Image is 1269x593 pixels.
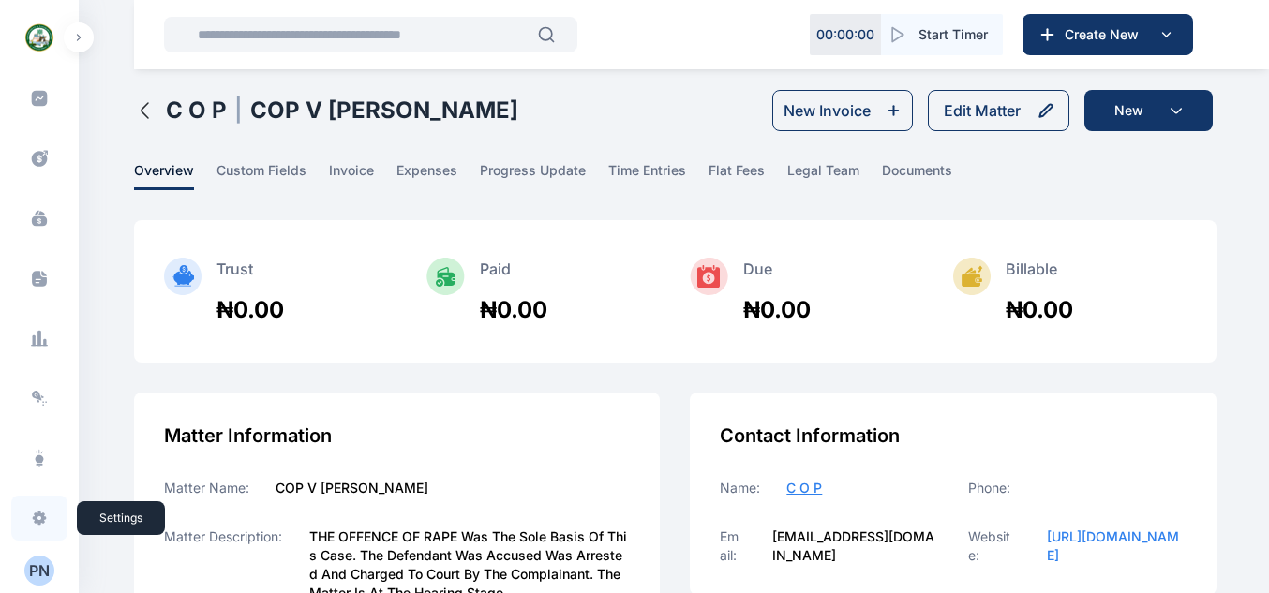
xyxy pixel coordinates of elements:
div: ₦0.00 [216,295,284,325]
button: Start Timer [881,14,1003,55]
span: documents [882,161,952,190]
span: legal team [787,161,859,190]
div: Matter Information [164,423,631,449]
span: time entries [608,161,686,190]
button: Create New [1023,14,1193,55]
a: time entries [608,161,709,190]
label: Phone: [968,479,1010,497]
a: progress update [480,161,608,190]
a: [URL][DOMAIN_NAME] [1047,527,1187,565]
button: New Invoice [772,90,913,131]
div: Paid [480,258,547,295]
a: settings [11,496,67,541]
h1: COP V [PERSON_NAME] [250,96,518,126]
div: Trust [216,258,284,295]
button: PN [11,556,67,586]
a: expenses [396,161,480,190]
div: Billable [1006,258,1073,295]
div: New Invoice [784,99,871,122]
label: Email: [720,527,746,565]
div: ₦0.00 [743,295,811,325]
div: ₦0.00 [480,295,547,325]
span: Start Timer [918,25,988,44]
span: flat fees [709,161,765,190]
span: C O P [786,480,822,496]
p: 00 : 00 : 00 [816,25,874,44]
button: PN [24,556,54,586]
span: custom fields [216,161,306,190]
label: [EMAIL_ADDRESS][DOMAIN_NAME] [772,527,938,565]
div: Contact Information [720,423,1187,449]
a: invoice [329,161,396,190]
a: C O P [786,479,822,497]
label: Website: [968,527,1020,565]
label: Matter Name: [164,479,249,497]
div: P N [24,559,54,582]
div: Edit Matter [944,99,1021,122]
h1: C O P [166,96,227,126]
span: Create New [1057,25,1155,44]
button: Edit Matter [928,90,1069,131]
label: Name: [720,479,760,497]
span: progress update [480,161,586,190]
span: overview [134,161,194,190]
span: invoice [329,161,374,190]
a: legal team [787,161,882,190]
a: flat fees [709,161,787,190]
span: expenses [396,161,457,190]
a: documents [882,161,975,190]
a: overview [134,161,216,190]
div: Due [743,258,811,295]
a: custom fields [216,161,329,190]
button: New [1084,90,1213,131]
label: COP V [PERSON_NAME] [276,479,428,497]
div: ₦0.00 [1006,295,1073,325]
span: | [234,96,243,126]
